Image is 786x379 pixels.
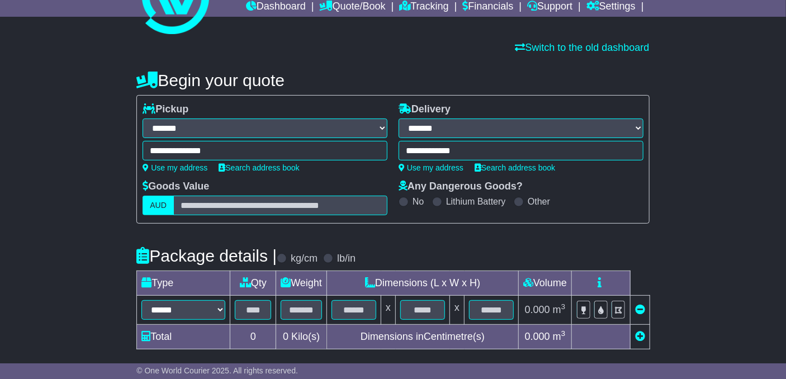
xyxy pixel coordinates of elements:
[475,163,555,172] a: Search address book
[561,302,566,311] sup: 3
[635,331,645,342] a: Add new item
[136,71,649,89] h4: Begin your quote
[143,103,188,116] label: Pickup
[553,304,566,315] span: m
[337,253,356,265] label: lb/in
[276,271,327,296] td: Weight
[528,196,550,207] label: Other
[399,103,451,116] label: Delivery
[230,325,276,349] td: 0
[276,325,327,349] td: Kilo(s)
[136,366,298,375] span: © One World Courier 2025. All rights reserved.
[136,247,277,265] h4: Package details |
[327,271,519,296] td: Dimensions (L x W x H)
[525,304,550,315] span: 0.000
[450,296,465,325] td: x
[399,181,523,193] label: Any Dangerous Goods?
[446,196,506,207] label: Lithium Battery
[327,325,519,349] td: Dimensions in Centimetre(s)
[381,296,396,325] td: x
[399,163,463,172] a: Use my address
[519,271,572,296] td: Volume
[219,163,299,172] a: Search address book
[137,271,230,296] td: Type
[143,196,174,215] label: AUD
[635,304,645,315] a: Remove this item
[230,271,276,296] td: Qty
[553,331,566,342] span: m
[143,181,209,193] label: Goods Value
[143,163,207,172] a: Use my address
[561,329,566,338] sup: 3
[515,42,650,53] a: Switch to the old dashboard
[525,331,550,342] span: 0.000
[291,253,318,265] label: kg/cm
[283,331,288,342] span: 0
[413,196,424,207] label: No
[137,325,230,349] td: Total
